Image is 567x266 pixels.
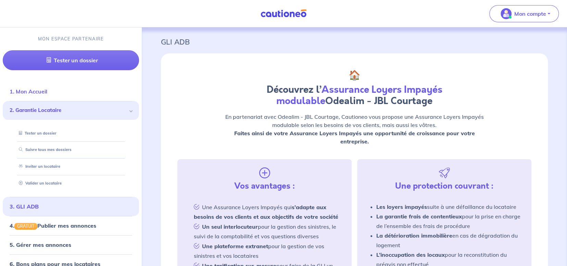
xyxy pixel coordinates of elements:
[202,243,268,250] strong: Une plateforme extranet
[376,202,523,212] li: suite à une défaillance du locataire
[489,5,559,22] button: illu_account_valid_menu.svgMon compte
[222,84,487,107] h3: Découvrez l’ Odealim - JBL Courtage
[222,113,487,145] p: En partenariat avec Odealim - JBL Courtage, Cautioneo vous propose une Assurance Loyers Impayés m...
[11,178,131,189] div: Valider un locataire
[10,241,71,248] a: 5. Gérer mes annonces
[3,200,139,213] div: 3. GLI ADB
[10,88,47,95] a: 1. Mon Accueil
[10,203,39,210] a: 3. GLI ADB
[376,212,523,231] li: pour la prise en charge de l’ensemble des frais de procédure
[16,181,62,186] a: Valider un locataire
[38,36,104,42] p: MON ESPACE PARTENAIRE
[3,85,139,98] div: 1. Mon Accueil
[222,70,487,81] h3: 🏠
[3,238,139,252] div: 5. Gérer mes annonces
[376,232,452,239] strong: La détérioration immobilière
[11,144,131,155] div: Suivre tous mes dossiers
[376,203,427,210] strong: Les loyers impayés
[16,147,72,152] a: Suivre tous mes dossiers
[3,101,139,120] div: 2. Garantie Locataire
[194,204,338,220] strong: s’adapte aux besoins de vos clients et aux objectifs de votre société
[161,36,548,48] p: GLI ADB
[11,128,131,139] div: Tester un dossier
[16,131,56,136] a: Tester un dossier
[376,251,445,258] strong: L’inoccupation des locaux
[186,241,343,261] li: pour la gestion de vos sinistres et vos locataires
[258,9,309,18] img: Cautioneo
[186,221,343,241] li: pour la gestion des sinistres, le suivi de la comptabilité et vos questions diverses
[395,181,493,191] h4: Une protection couvrant :
[276,83,442,108] strong: Assurance Loyers Impayés modulable
[234,130,475,145] strong: Faites ainsi de votre Assurance Loyers Impayés une opportunité de croissance pour votre entreprise.
[202,223,258,230] strong: Un seul interlocuteur
[3,50,139,70] a: Tester un dossier
[376,231,523,250] li: en cas de dégradation du logement
[10,222,96,229] a: 4.GRATUITPublier mes annonces
[11,161,131,172] div: Inviter un locataire
[501,8,512,19] img: illu_account_valid_menu.svg
[514,10,546,18] p: Mon compte
[16,164,60,169] a: Inviter un locataire
[376,213,462,220] strong: La garantie frais de contentieux
[10,106,127,114] span: 2. Garantie Locataire
[3,219,139,232] div: 4.GRATUITPublier mes annonces
[234,181,295,191] h4: Vos avantages :
[186,202,343,221] li: Une Assurance Loyers Impayés qui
